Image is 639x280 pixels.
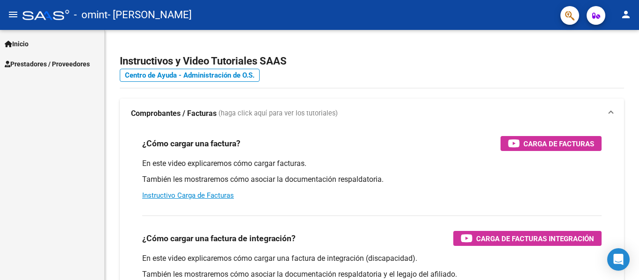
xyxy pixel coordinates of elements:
span: - [PERSON_NAME] [108,5,192,25]
button: Carga de Facturas [501,136,602,151]
span: Carga de Facturas [523,138,594,150]
button: Carga de Facturas Integración [453,231,602,246]
span: Inicio [5,39,29,49]
h2: Instructivos y Video Tutoriales SAAS [120,52,624,70]
h3: ¿Cómo cargar una factura? [142,137,240,150]
a: Instructivo Carga de Facturas [142,191,234,200]
p: En este video explicaremos cómo cargar facturas. [142,158,602,169]
a: Centro de Ayuda - Administración de O.S. [120,69,260,82]
div: Open Intercom Messenger [607,248,630,271]
mat-icon: menu [7,9,19,20]
p: También les mostraremos cómo asociar la documentación respaldatoria y el legajo del afiliado. [142,269,602,280]
span: Prestadores / Proveedores [5,59,90,69]
mat-expansion-panel-header: Comprobantes / Facturas (haga click aquí para ver los tutoriales) [120,99,624,129]
span: Carga de Facturas Integración [476,233,594,244]
span: - omint [74,5,108,25]
h3: ¿Cómo cargar una factura de integración? [142,232,296,245]
strong: Comprobantes / Facturas [131,108,217,119]
p: En este video explicaremos cómo cargar una factura de integración (discapacidad). [142,253,602,264]
p: También les mostraremos cómo asociar la documentación respaldatoria. [142,174,602,185]
mat-icon: person [620,9,632,20]
span: (haga click aquí para ver los tutoriales) [218,108,338,119]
